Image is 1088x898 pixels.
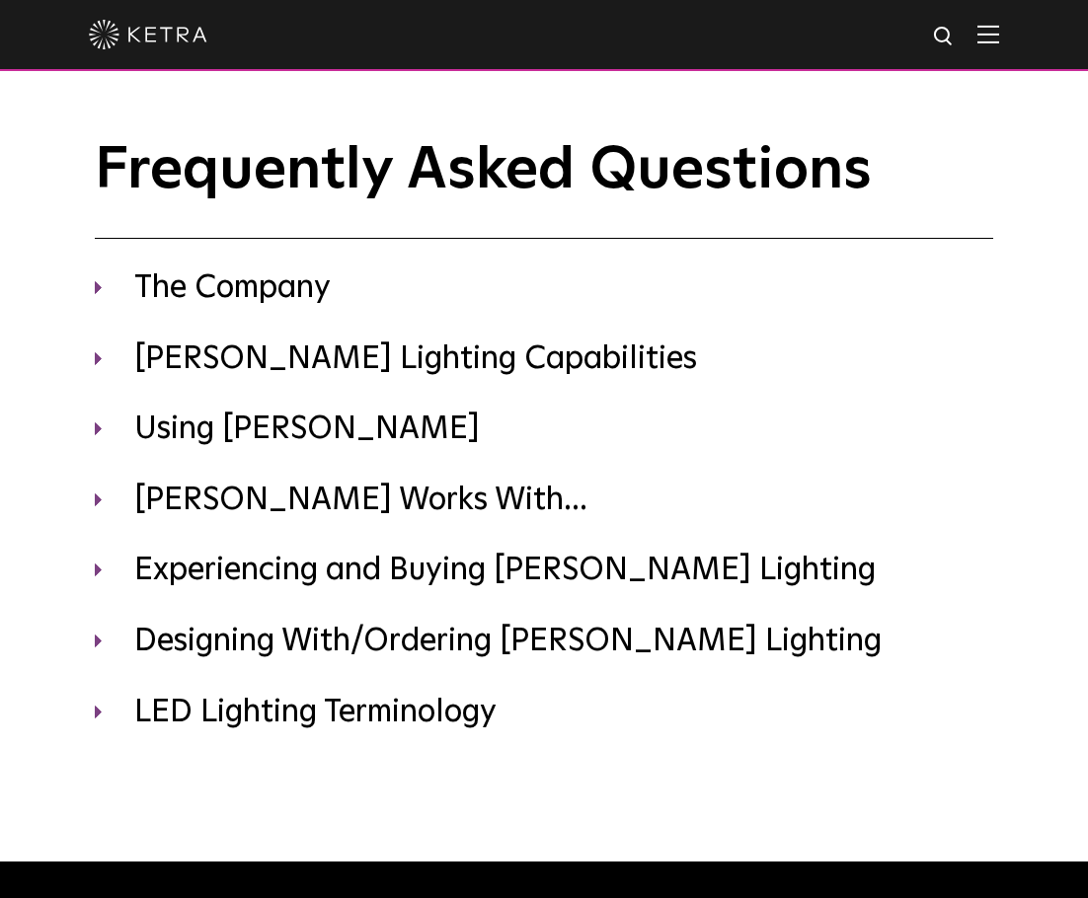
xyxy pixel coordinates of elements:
img: search icon [932,25,957,49]
h3: The Company [95,268,993,310]
h3: LED Lighting Terminology [95,693,993,734]
h3: Using [PERSON_NAME] [95,410,993,451]
h3: [PERSON_NAME] Works With... [95,481,993,522]
h3: Experiencing and Buying [PERSON_NAME] Lighting [95,551,993,592]
img: ketra-logo-2019-white [89,20,207,49]
h1: Frequently Asked Questions [95,138,993,239]
img: Hamburger%20Nav.svg [977,25,999,43]
h3: Designing With/Ordering [PERSON_NAME] Lighting [95,622,993,663]
h3: [PERSON_NAME] Lighting Capabilities [95,339,993,381]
